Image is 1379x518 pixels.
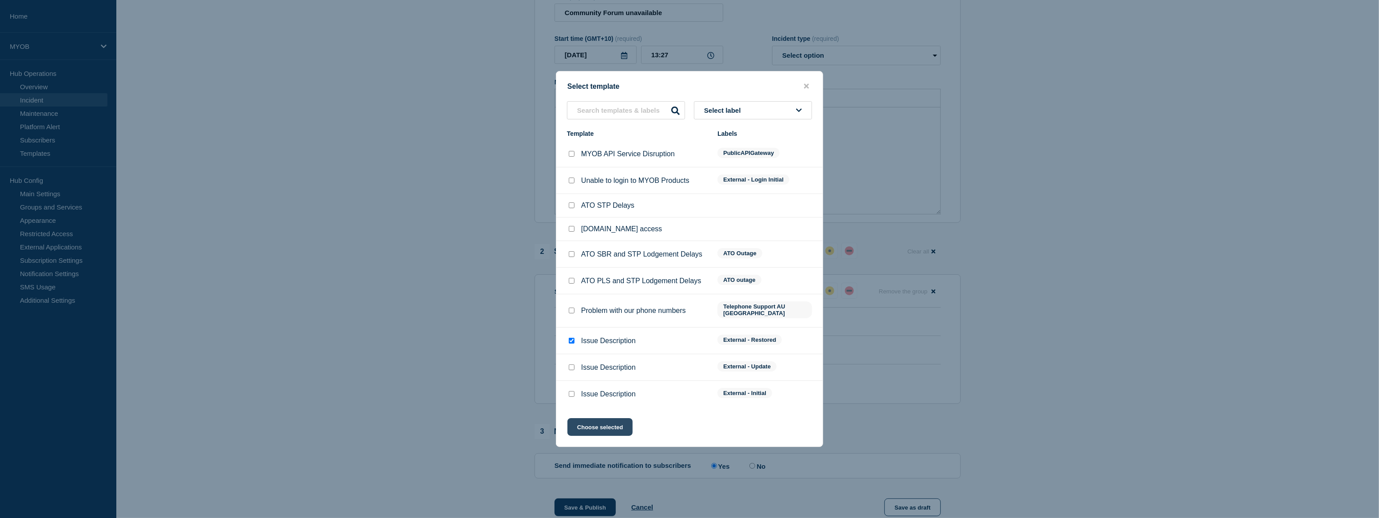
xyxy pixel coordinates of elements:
[567,101,685,119] input: Search templates & labels
[717,361,777,372] span: External - Update
[717,148,780,158] span: PublicAPIGateway
[569,251,575,257] input: ATO SBR and STP Lodgement Delays checkbox
[567,418,633,436] button: Choose selected
[581,250,702,258] p: ATO SBR and STP Lodgement Delays
[556,82,823,91] div: Select template
[569,178,575,183] input: Unable to login to MYOB Products checkbox
[581,277,701,285] p: ATO PLS and STP Lodgement Delays
[569,338,575,344] input: Issue Description checkbox
[581,150,675,158] p: MYOB API Service Disruption
[569,364,575,370] input: Issue Description checkbox
[567,130,709,137] div: Template
[581,177,689,185] p: Unable to login to MYOB Products
[569,202,575,208] input: ATO STP Delays checkbox
[581,202,634,210] p: ATO STP Delays
[569,151,575,157] input: MYOB API Service Disruption checkbox
[717,174,789,185] span: External - Login Initial
[717,388,772,398] span: External - Initial
[581,337,636,345] p: Issue Description
[569,391,575,397] input: Issue Description checkbox
[569,278,575,284] input: ATO PLS and STP Lodgement Delays checkbox
[717,301,812,318] span: Telephone Support AU [GEOGRAPHIC_DATA]
[704,107,745,114] span: Select label
[717,248,762,258] span: ATO Outage
[581,364,636,372] p: Issue Description
[717,275,761,285] span: ATO outage
[801,82,812,91] button: close button
[581,307,686,315] p: Problem with our phone numbers
[694,101,812,119] button: Select label
[717,335,782,345] span: External - Restored
[581,225,662,233] p: [DOMAIN_NAME] access
[717,130,812,137] div: Labels
[569,226,575,232] input: my.myob.com access checkbox
[569,308,575,313] input: Problem with our phone numbers checkbox
[581,390,636,398] p: Issue Description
